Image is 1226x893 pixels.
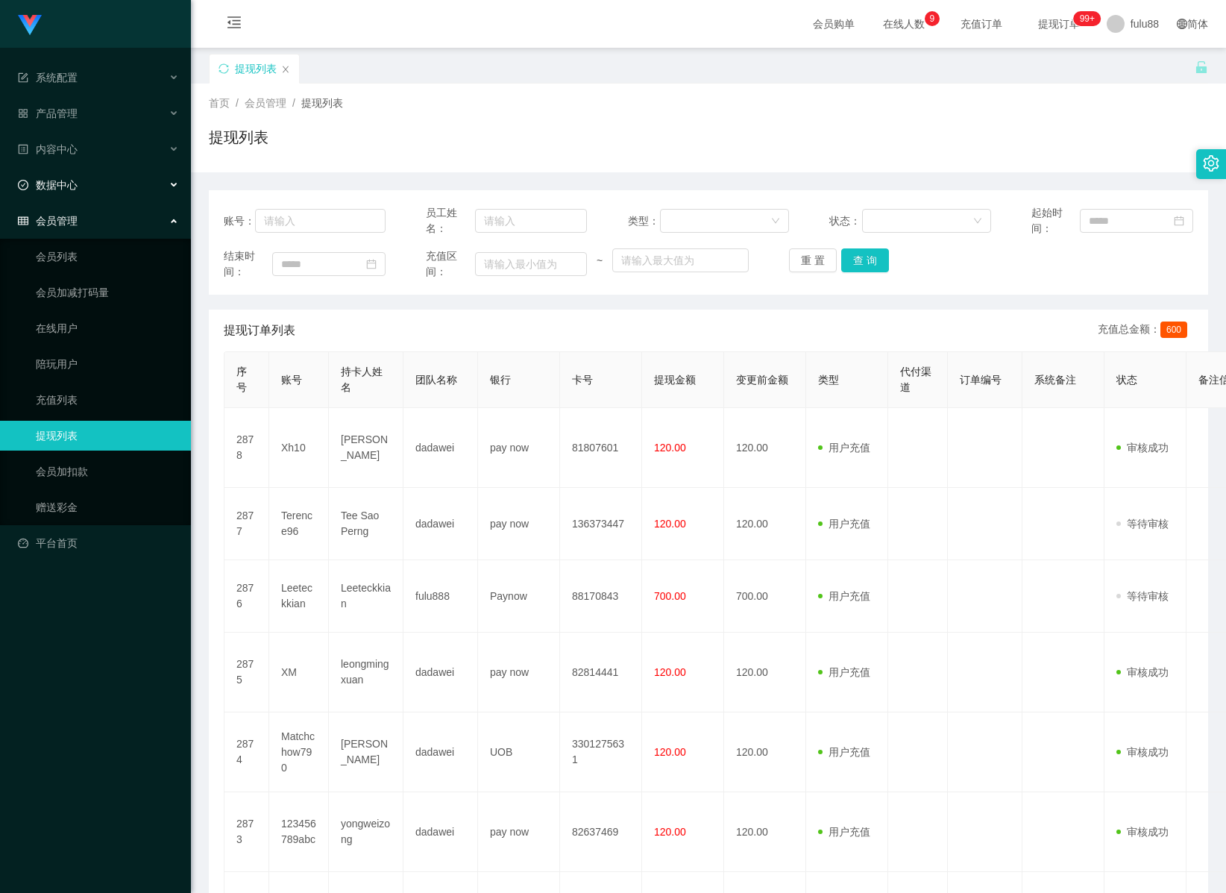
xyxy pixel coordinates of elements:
td: dadawei [403,488,478,560]
span: 银行 [490,374,511,386]
span: 订单编号 [960,374,1002,386]
i: 图标: profile [18,144,28,154]
div: 充值总金额： [1098,322,1193,339]
i: 图标: close [281,65,290,74]
span: 团队名称 [415,374,457,386]
span: 120.00 [654,746,686,758]
span: 首页 [209,97,230,109]
span: 持卡人姓名 [341,366,383,393]
sup: 9 [925,11,940,26]
td: 120.00 [724,488,806,560]
span: 充值区间： [426,248,475,280]
td: Xh10 [269,408,329,488]
span: 120.00 [654,442,686,454]
span: 120.00 [654,666,686,678]
i: 图标: down [973,216,982,227]
td: 88170843 [560,560,642,633]
span: 序号 [236,366,247,393]
td: Terence96 [269,488,329,560]
td: UOB [478,712,560,792]
td: dadawei [403,408,478,488]
span: ~ [587,253,612,269]
span: 会员管理 [18,215,78,227]
a: 在线用户 [36,313,179,343]
span: 账号： [224,213,255,229]
span: 状态： [829,213,861,229]
h1: 提现列表 [209,126,268,148]
td: Matchchow790 [269,712,329,792]
td: [PERSON_NAME] [329,408,403,488]
span: 审核成功 [1116,666,1169,678]
a: 提现列表 [36,421,179,451]
td: 82814441 [560,633,642,712]
span: 账号 [281,374,302,386]
i: 图标: check-circle-o [18,180,28,190]
span: 用户充值 [818,590,870,602]
td: 2875 [224,633,269,712]
td: dadawei [403,712,478,792]
span: 审核成功 [1116,746,1169,758]
i: 图标: global [1177,19,1187,29]
span: 结束时间： [224,248,272,280]
td: pay now [478,633,560,712]
td: 2874 [224,712,269,792]
span: 会员管理 [245,97,286,109]
span: 类型： [628,213,660,229]
span: 状态 [1116,374,1137,386]
td: 3301275631 [560,712,642,792]
a: 会员加扣款 [36,457,179,486]
span: 审核成功 [1116,826,1169,838]
sup: 175 [1074,11,1101,26]
i: 图标: calendar [366,259,377,269]
td: 120.00 [724,792,806,872]
div: 提现列表 [235,54,277,83]
button: 重 置 [789,248,837,272]
input: 请输入 [475,209,588,233]
a: 会员列表 [36,242,179,272]
i: 图标: calendar [1174,216,1184,226]
td: Leeteckkian [269,560,329,633]
td: 81807601 [560,408,642,488]
td: dadawei [403,633,478,712]
span: 等待审核 [1116,518,1169,530]
td: Leeteckkian [329,560,403,633]
a: 图标: dashboard平台首页 [18,528,179,558]
td: 120.00 [724,633,806,712]
td: 2873 [224,792,269,872]
td: pay now [478,408,560,488]
span: 用户充值 [818,826,870,838]
span: 等待审核 [1116,590,1169,602]
i: 图标: appstore-o [18,108,28,119]
span: 员工姓名： [426,205,475,236]
span: 600 [1160,322,1187,338]
span: 审核成功 [1116,442,1169,454]
span: 变更前金额 [736,374,788,386]
td: 120.00 [724,408,806,488]
i: 图标: form [18,72,28,83]
span: 类型 [818,374,839,386]
td: fulu888 [403,560,478,633]
td: dadawei [403,792,478,872]
span: 120.00 [654,518,686,530]
img: logo.9652507e.png [18,15,42,36]
a: 会员加减打码量 [36,278,179,307]
span: / [236,97,239,109]
input: 请输入 [255,209,385,233]
td: 136373447 [560,488,642,560]
td: 123456789abc [269,792,329,872]
p: 9 [930,11,935,26]
span: 充值订单 [953,19,1010,29]
input: 请输入最小值为 [475,252,588,276]
span: 用户充值 [818,518,870,530]
span: / [292,97,295,109]
td: 120.00 [724,712,806,792]
td: yongweizong [329,792,403,872]
i: 图标: unlock [1195,60,1208,74]
span: 用户充值 [818,746,870,758]
td: 82637469 [560,792,642,872]
a: 充值列表 [36,385,179,415]
input: 请输入最大值为 [612,248,749,272]
td: leongmingxuan [329,633,403,712]
td: 2876 [224,560,269,633]
td: Tee Sao Perng [329,488,403,560]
